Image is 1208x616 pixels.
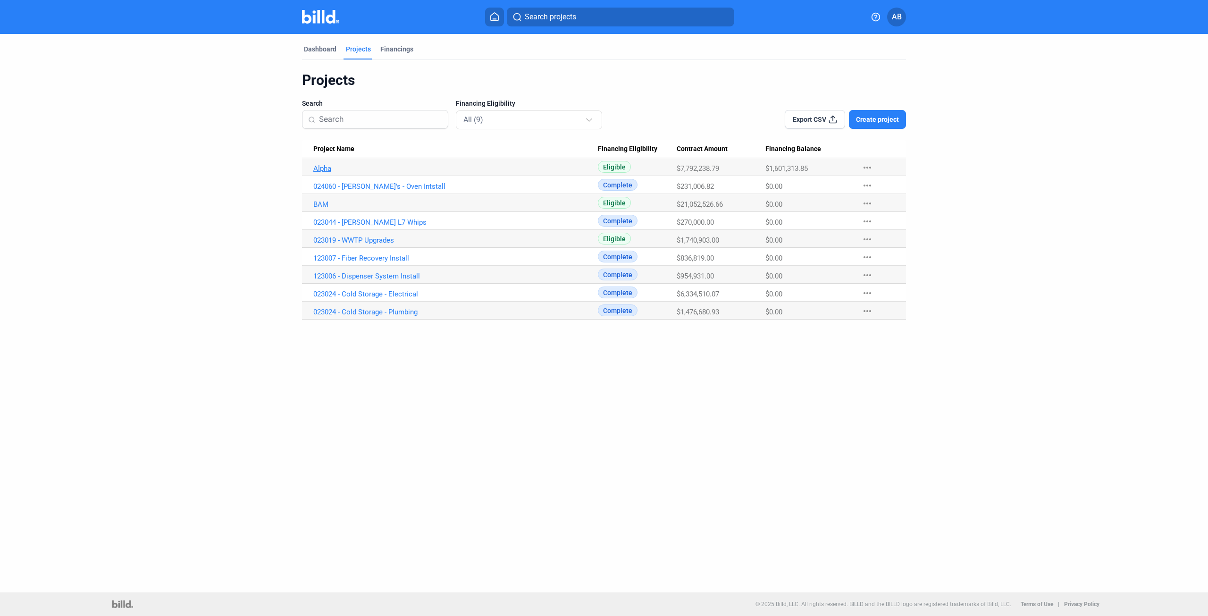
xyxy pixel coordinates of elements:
[112,600,133,608] img: logo
[598,145,677,153] div: Financing Eligibility
[1064,601,1099,608] b: Privacy Policy
[598,215,638,227] span: Complete
[677,200,723,209] span: $21,052,526.66
[765,182,782,191] span: $0.00
[765,164,808,173] span: $1,601,313.85
[765,145,821,153] span: Financing Balance
[887,8,906,26] button: AB
[677,254,714,262] span: $836,819.00
[1021,601,1053,608] b: Terms of Use
[313,164,598,173] a: Alpha
[862,234,873,245] mat-icon: more_horiz
[765,236,782,245] span: $0.00
[765,308,782,316] span: $0.00
[765,145,852,153] div: Financing Balance
[598,304,638,316] span: Complete
[598,179,638,191] span: Complete
[765,200,782,209] span: $0.00
[862,180,873,191] mat-icon: more_horiz
[598,269,638,280] span: Complete
[765,272,782,280] span: $0.00
[598,161,631,173] span: Eligible
[849,110,906,129] button: Create project
[755,601,1011,608] p: © 2025 Billd, LLC. All rights reserved. BILLD and the BILLD logo are registered trademarks of Bil...
[525,11,576,23] span: Search projects
[862,162,873,173] mat-icon: more_horiz
[677,290,719,298] span: $6,334,510.07
[302,71,906,89] div: Projects
[862,287,873,299] mat-icon: more_horiz
[862,198,873,209] mat-icon: more_horiz
[598,197,631,209] span: Eligible
[677,145,765,153] div: Contract Amount
[677,272,714,280] span: $954,931.00
[302,10,339,24] img: Billd Company Logo
[793,115,826,124] span: Export CSV
[677,182,714,191] span: $231,006.82
[677,164,719,173] span: $7,792,238.79
[598,233,631,245] span: Eligible
[862,216,873,227] mat-icon: more_horiz
[598,251,638,262] span: Complete
[677,145,728,153] span: Contract Amount
[304,44,336,54] div: Dashboard
[456,99,515,108] span: Financing Eligibility
[765,254,782,262] span: $0.00
[677,308,719,316] span: $1,476,680.93
[313,145,354,153] span: Project Name
[313,236,598,245] a: 023019 - WWTP Upgrades
[785,110,845,129] button: Export CSV
[380,44,413,54] div: Financings
[507,8,734,26] button: Search projects
[319,110,442,129] input: Search
[856,115,899,124] span: Create project
[765,218,782,227] span: $0.00
[677,236,719,245] span: $1,740,903.00
[313,182,598,191] a: 024060 - [PERSON_NAME]'s - Oven Intstall
[313,218,598,227] a: 023044 - [PERSON_NAME] L7 Whips
[313,290,598,298] a: 023024 - Cold Storage - Electrical
[313,145,598,153] div: Project Name
[1058,601,1059,608] p: |
[346,44,371,54] div: Projects
[862,270,873,281] mat-icon: more_horiz
[313,254,598,262] a: 123007 - Fiber Recovery Install
[892,11,902,23] span: AB
[862,252,873,263] mat-icon: more_horiz
[677,218,714,227] span: $270,000.00
[313,308,598,316] a: 023024 - Cold Storage - Plumbing
[598,145,657,153] span: Financing Eligibility
[313,272,598,280] a: 123006 - Dispenser System Install
[313,200,598,209] a: BAM
[598,287,638,298] span: Complete
[862,305,873,317] mat-icon: more_horiz
[302,99,323,108] span: Search
[463,115,483,124] mat-select-trigger: All (9)
[765,290,782,298] span: $0.00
